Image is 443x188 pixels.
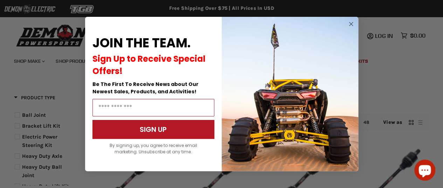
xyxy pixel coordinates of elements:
[92,34,191,52] span: JOIN THE TEAM.
[92,53,206,77] span: Sign Up to Receive Special Offers!
[92,81,199,95] span: Be The First To Receive News about Our Newest Sales, Products, and Activities!
[222,17,358,171] img: a9095488-b6e7-41ba-879d-588abfab540b.jpeg
[92,99,214,116] input: Email Address
[92,120,214,139] button: SIGN UP
[347,20,355,28] button: Close dialog
[412,160,437,182] inbox-online-store-chat: Shopify online store chat
[110,142,197,155] span: By signing up, you agree to receive email marketing. Unsubscribe at any time.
